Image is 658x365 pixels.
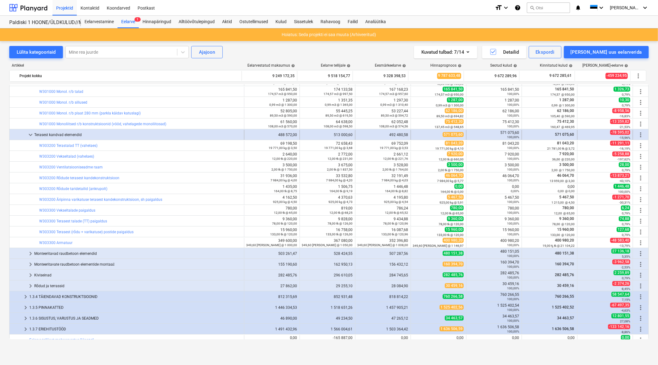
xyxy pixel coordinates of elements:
[34,130,242,140] div: Terasest kandvad elemendid
[637,250,644,257] span: Rohkem tegevusi
[302,152,353,161] div: 2 772,00
[622,93,630,96] small: 0,79%
[469,152,519,161] div: 7 920,00
[614,184,630,189] span: 1 446,48
[623,64,628,68] span: help
[469,174,519,182] div: 46 064,70
[383,222,408,225] small: 78,00 tk @ 120,96
[524,185,575,193] div: 0,00
[22,326,29,333] span: keyboard_arrow_right
[637,142,644,149] span: Rohkem tegevusi
[637,164,644,171] span: Rohkem tegevusi
[619,97,630,102] span: 10,30
[619,162,630,167] span: 28,00
[637,99,644,106] span: Rohkem tegevusi
[552,168,575,172] small: 2,00 @ 1 750,00
[436,104,464,107] small: 0,99 m3 @ 1 300,00
[358,174,408,182] div: 32 191,49
[362,16,390,28] a: Analüütika
[358,98,408,107] div: 1 297,30
[175,16,218,28] a: Alltöövõtulepingud
[358,120,408,128] div: 62 052,48
[385,211,408,214] small: 12,00 tk @ 65,52
[271,168,297,171] small: 2,00 tk @ 1 750,00
[22,293,29,301] span: keyboard_arrow_right
[199,48,215,56] div: Ajajoon
[401,64,406,68] span: help
[554,87,575,91] span: 165 841,50
[438,168,464,172] small: 2,00 tk @ 1 750,00
[637,218,644,225] span: Rohkem tegevusi
[443,87,464,92] span: 165 841,50
[435,125,464,129] small: 137,45 m3 @ 548,65
[554,212,575,215] small: 12,00 @ 65,00
[482,46,526,58] button: Detailid
[236,16,272,28] a: Ostutellimused
[27,272,34,279] span: keyboard_arrow_right
[421,48,470,56] div: Kuvatud tulbad : 7/14
[507,168,519,171] small: 100,00%
[302,87,353,96] div: 174 133,58
[606,73,628,79] span: -459 234,95
[502,4,510,11] i: keyboard_arrow_down
[637,326,644,333] span: Rohkem tegevusi
[469,217,519,226] div: 9 360,00
[575,4,581,11] i: notifications
[290,16,317,28] a: Sissetulek
[302,98,353,107] div: 1 351,35
[637,131,644,139] span: Rohkem tegevusi
[247,195,297,204] div: 4 162,50
[268,92,297,96] small: 174,57 m3 @ 950,00
[9,63,242,68] div: Artikkel
[622,104,630,107] small: 0,79%
[272,16,290,28] div: Kulud
[507,200,519,204] small: 100,00%
[507,103,519,106] small: 100,00%
[469,120,519,128] div: 75 412,30
[637,196,644,203] span: Rohkem tegevusi
[622,222,630,226] small: 0,79%
[530,5,535,10] span: search
[247,133,297,137] div: 488 572,00
[547,147,575,150] small: 21 781,00 tk @ 3,72
[9,46,63,58] button: Lülita kategooriaid
[619,147,630,150] small: -16,19%
[507,125,519,128] small: 100,00%
[637,282,644,290] span: Rohkem tegevusi
[247,206,297,215] div: 780,00
[247,217,297,226] div: 9 360,00
[328,222,353,225] small: 78,00 tk @ 126,00
[268,125,297,128] small: 108,00 m3 @ 570,00
[490,63,517,68] div: Seotud kulud
[191,46,223,58] button: Ajajoon
[437,73,461,79] span: 9 787 633,48
[619,179,630,183] small: -43,10%
[550,179,575,183] small: 13 959,00 @ 3,30
[557,141,575,145] span: 81 043,20
[39,176,119,180] a: W303200 Rõdude terasest kandekonstruktsioon
[529,46,561,58] button: Ekspordi
[355,71,406,81] div: 9 328 398,53
[344,16,362,28] a: Failid
[568,64,573,68] span: help
[619,114,630,118] small: -16,83%
[507,146,519,150] small: 100,00%
[552,222,575,226] small: 78,00 @ 120,00
[414,46,477,58] button: Kuvatud tulbad:7/14
[540,63,573,68] div: Kinnitatud kulud
[619,125,630,129] small: -21,53%
[637,120,644,128] span: Rohkem tegevusi
[622,212,630,215] small: 0,79%
[39,187,107,191] a: W303200 Rõdude taridetailid (ankrupolt)
[552,158,575,161] small: 36,00 @ 220,00
[22,315,29,322] span: keyboard_arrow_right
[269,103,297,106] small: 0,99 m3 @ 1 300,00
[430,63,461,68] div: Hinnaprognoos
[358,109,408,118] div: 53 227,44
[445,173,464,178] span: 46 064,70
[637,207,644,214] span: Rohkem tegevusi
[380,103,408,106] small: 0,99 m3 @ 1 310,40
[469,141,519,150] div: 81 043,20
[441,190,464,193] small: 164,00 tk @ 0,00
